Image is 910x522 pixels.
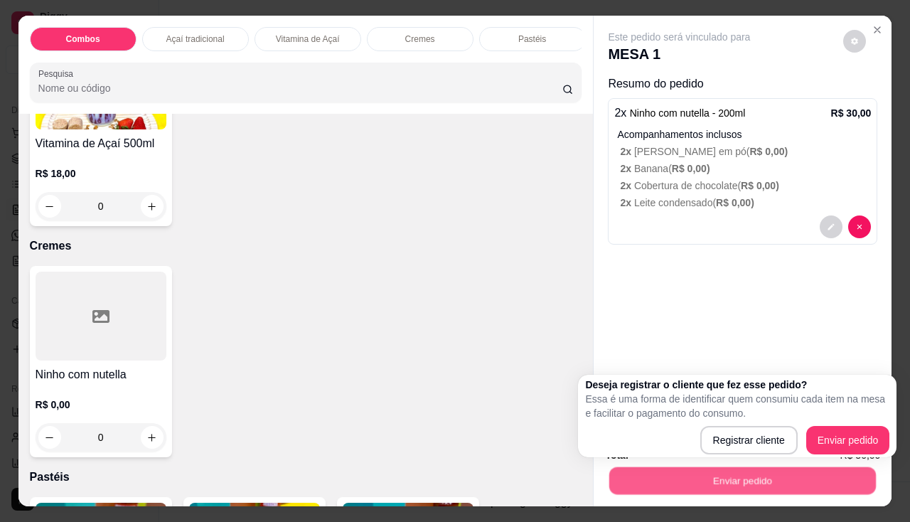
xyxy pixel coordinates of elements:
[608,44,750,64] p: MESA 1
[620,179,871,193] p: Cobertura de chocolate (
[585,378,889,392] h2: Deseja registrar o cliente que fez esse pedido?
[716,197,754,208] span: R$ 0,00 )
[620,180,633,191] span: 2 x
[620,144,871,159] p: [PERSON_NAME] em pó (
[585,392,889,420] p: Essa é uma forma de identificar quem consumiu cada item na mesa e facilitar o pagamento do consumo.
[620,196,871,210] p: Leite condensado (
[700,426,798,454] button: Registrar cliente
[36,366,166,383] h4: Ninho com nutella
[620,161,871,176] p: Banana (
[608,30,750,44] p: Este pedido será vinculado para
[848,215,871,238] button: decrease-product-quantity
[518,33,546,45] p: Pastéis
[806,426,890,454] button: Enviar pedido
[30,469,582,486] p: Pastéis
[620,197,633,208] span: 2 x
[620,163,633,174] span: 2 x
[608,75,877,92] p: Resumo do pedido
[843,30,866,53] button: decrease-product-quantity
[36,135,166,152] h4: Vitamina de Açaí 500ml
[605,449,628,461] strong: Total
[38,81,562,95] input: Pesquisa
[614,105,745,122] p: 2 x
[66,33,100,45] p: Combos
[166,33,225,45] p: Açaí tradicional
[831,106,872,120] p: R$ 30,00
[276,33,340,45] p: Vitamina de Açaí
[30,238,582,255] p: Cremes
[630,107,746,119] span: Ninho com nutella - 200ml
[617,127,871,142] p: Acompanhamentos inclusos
[866,18,889,41] button: Close
[38,68,78,80] label: Pesquisa
[405,33,435,45] p: Cremes
[609,467,876,495] button: Enviar pedido
[36,398,166,412] p: R$ 0,00
[741,180,779,191] span: R$ 0,00 )
[620,146,633,157] span: 2 x
[820,215,842,238] button: decrease-product-quantity
[36,166,166,181] p: R$ 18,00
[749,146,788,157] span: R$ 0,00 )
[672,163,710,174] span: R$ 0,00 )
